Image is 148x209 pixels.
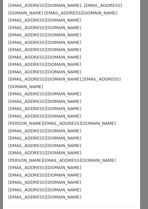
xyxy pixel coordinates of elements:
[8,77,120,89] small: [EMAIL_ADDRESS][DOMAIN_NAME],[EMAIL_ADDRESS][DOMAIN_NAME]
[8,187,81,192] small: [EMAIL_ADDRESS][DOMAIN_NAME]
[8,32,81,37] small: [EMAIL_ADDRESS][DOMAIN_NAME]
[8,150,81,155] small: [EMAIL_ADDRESS][DOMAIN_NAME]
[8,158,116,163] small: [PERSON_NAME][EMAIL_ADDRESS][DOMAIN_NAME]
[8,40,81,45] small: [EMAIL_ADDRESS][DOMAIN_NAME]
[8,143,81,148] small: [EMAIL_ADDRESS][DOMAIN_NAME]
[8,114,81,119] small: [EMAIL_ADDRESS][DOMAIN_NAME]
[8,69,81,74] small: [EMAIL_ADDRESS][DOMAIN_NAME]
[8,106,81,111] small: [EMAIL_ADDRESS][DOMAIN_NAME]
[8,18,81,23] small: [EMAIL_ADDRESS][DOMAIN_NAME]
[8,47,81,52] small: [EMAIL_ADDRESS][DOMAIN_NAME]
[8,91,81,96] small: [EMAIL_ADDRESS][DOMAIN_NAME]
[8,128,81,133] small: [EMAIL_ADDRESS][DOMAIN_NAME]
[8,136,81,141] small: [EMAIL_ADDRESS][DOMAIN_NAME]
[8,180,81,185] small: [EMAIL_ADDRESS][DOMAIN_NAME]
[8,121,116,126] small: [PERSON_NAME][EMAIL_ADDRESS][DOMAIN_NAME]
[8,25,81,30] small: [EMAIL_ADDRESS][DOMAIN_NAME]
[8,99,81,104] small: [EMAIL_ADDRESS][DOMAIN_NAME]
[8,3,122,15] small: [EMAIL_ADDRESS][DOMAIN_NAME], [EMAIL_ADDRESS][DOMAIN_NAME] [EMAIL_ADDRESS][DOMAIN_NAME]
[8,55,81,60] small: [EMAIL_ADDRESS][DOMAIN_NAME]
[8,62,81,67] small: [EMAIL_ADDRESS][DOMAIN_NAME]
[8,195,81,199] small: [EMAIL_ADDRESS][DOMAIN_NAME]
[8,165,81,170] small: [EMAIL_ADDRESS][DOMAIN_NAME]
[115,178,148,209] iframe: Chat Widget
[8,173,81,178] small: [EMAIL_ADDRESS][DOMAIN_NAME]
